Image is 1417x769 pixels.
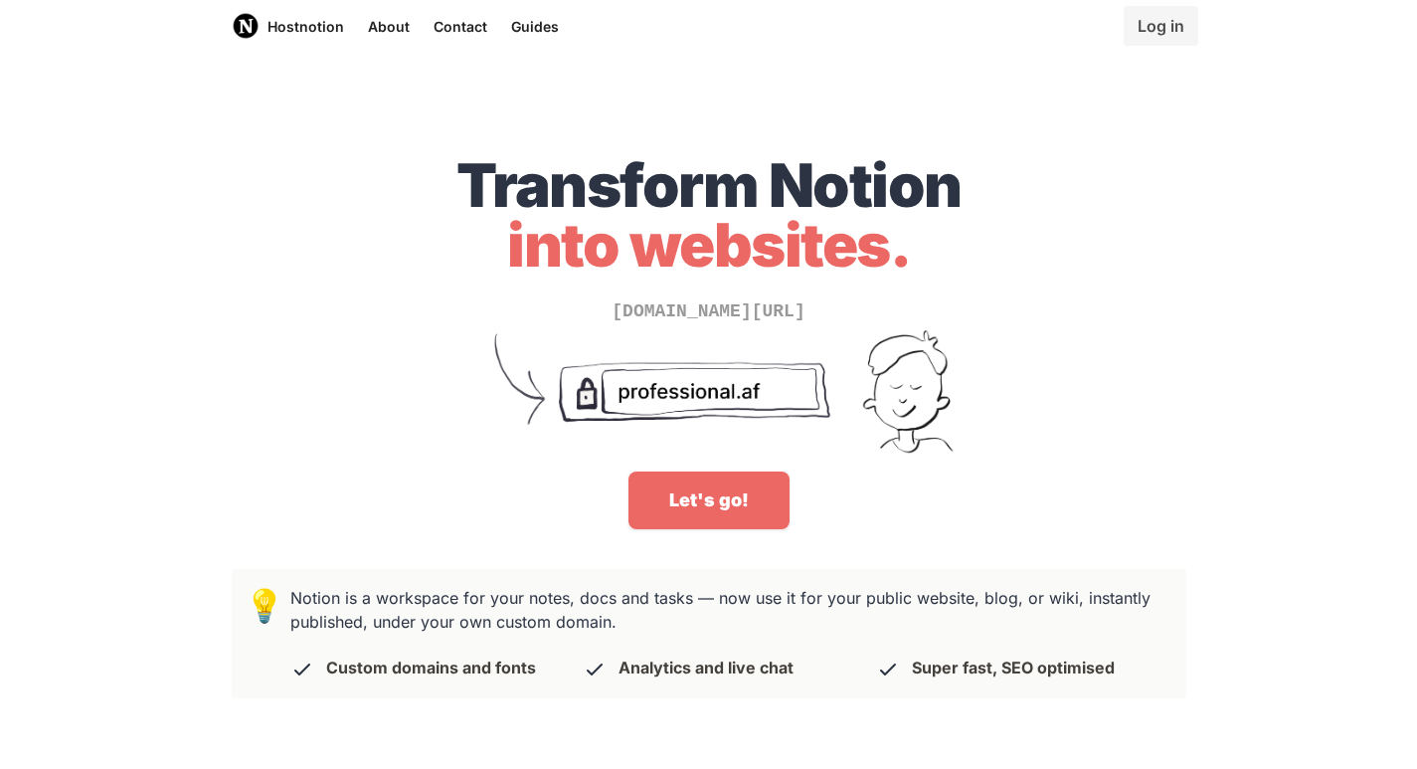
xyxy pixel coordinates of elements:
span: 💡 [245,586,284,626]
img: Host Notion logo [232,12,260,40]
h1: Transform Notion [232,155,1186,275]
span: into websites. [507,209,910,281]
span: [DOMAIN_NAME][URL] [612,301,804,321]
img: Turn unprofessional Notion URLs into your sexy domain [460,325,958,472]
a: Let's go! [628,472,790,529]
p: Custom domains and fonts [326,658,536,677]
a: Log in [1124,6,1198,46]
h3: Notion is a workspace for your notes, docs and tasks — now use it for your public website, blog, ... [284,586,1169,681]
p: Analytics and live chat [619,658,794,677]
p: Super fast, SEO optimised [912,658,1115,677]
